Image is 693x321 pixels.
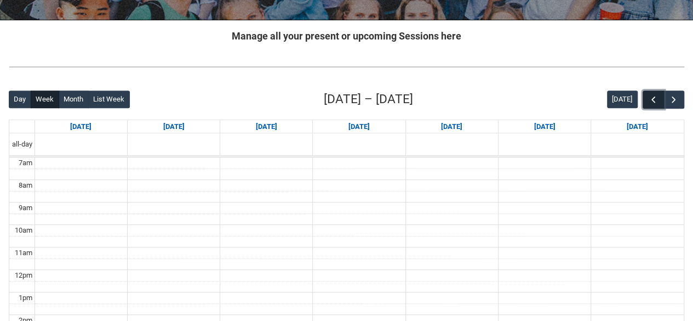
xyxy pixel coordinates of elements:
div: 7am [16,157,35,168]
div: 1pm [16,292,35,303]
span: all-day [10,139,35,150]
button: Month [59,91,89,108]
button: Previous Week [643,91,663,109]
h2: Manage all your present or upcoming Sessions here [9,29,684,43]
h2: [DATE] – [DATE] [324,90,413,109]
div: 10am [13,225,35,236]
a: Go to September 12, 2025 [532,120,558,133]
a: Go to September 9, 2025 [254,120,279,133]
a: Go to September 13, 2025 [625,120,650,133]
button: Next Week [663,91,684,109]
a: Go to September 11, 2025 [439,120,465,133]
button: Week [31,91,59,108]
img: REDU_GREY_LINE [9,61,684,72]
button: [DATE] [607,91,638,108]
div: 12pm [13,270,35,281]
a: Go to September 7, 2025 [68,120,94,133]
div: 11am [13,247,35,258]
button: Day [9,91,31,108]
div: 8am [16,180,35,191]
a: Go to September 10, 2025 [346,120,372,133]
button: List Week [88,91,130,108]
div: 9am [16,202,35,213]
a: Go to September 8, 2025 [161,120,186,133]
